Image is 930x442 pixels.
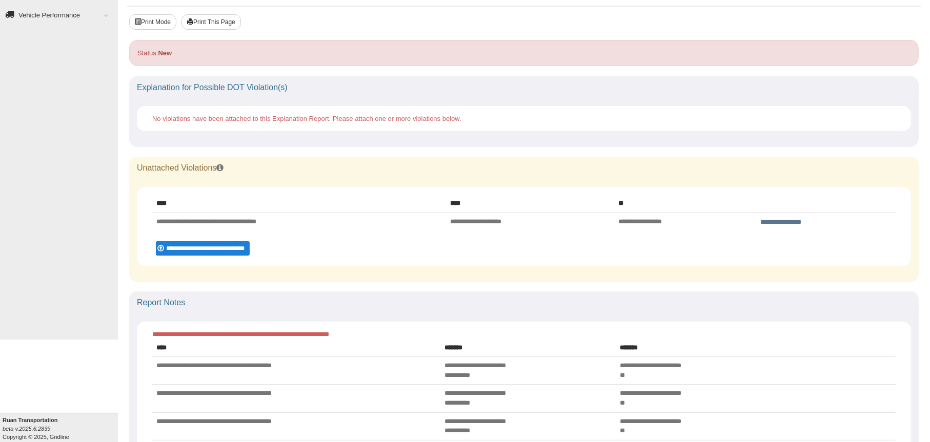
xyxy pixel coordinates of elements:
button: Print Mode [129,14,176,30]
b: Ruan Transportation [3,417,58,423]
div: Status: [129,40,919,66]
div: Unattached Violations [129,157,919,179]
i: beta v.2025.6.2839 [3,426,50,432]
div: Report Notes [129,291,919,314]
strong: New [158,49,172,57]
div: Copyright © 2025, Gridline [3,416,118,441]
button: Print This Page [181,14,241,30]
div: Explanation for Possible DOT Violation(s) [129,76,919,99]
span: No violations have been attached to this Explanation Report. Please attach one or more violations... [152,115,461,122]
